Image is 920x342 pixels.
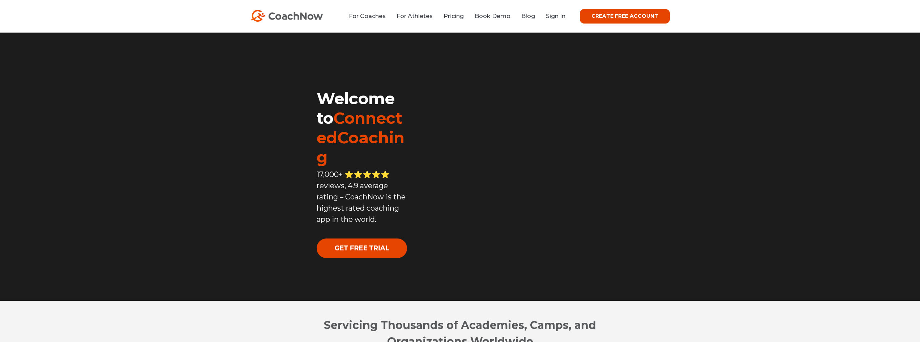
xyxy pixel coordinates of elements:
[580,9,670,24] a: CREATE FREE ACCOUNT
[317,108,405,167] span: ConnectedCoaching
[475,13,510,20] a: Book Demo
[317,238,407,258] img: GET FREE TRIAL
[397,13,433,20] a: For Athletes
[349,13,386,20] a: For Coaches
[317,89,408,167] h1: Welcome to
[521,13,535,20] a: Blog
[444,13,464,20] a: Pricing
[251,10,323,22] img: CoachNow Logo
[546,13,565,20] a: Sign In
[317,170,406,224] span: 17,000+ ⭐️⭐️⭐️⭐️⭐️ reviews, 4.9 average rating – CoachNow is the highest rated coaching app in th...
